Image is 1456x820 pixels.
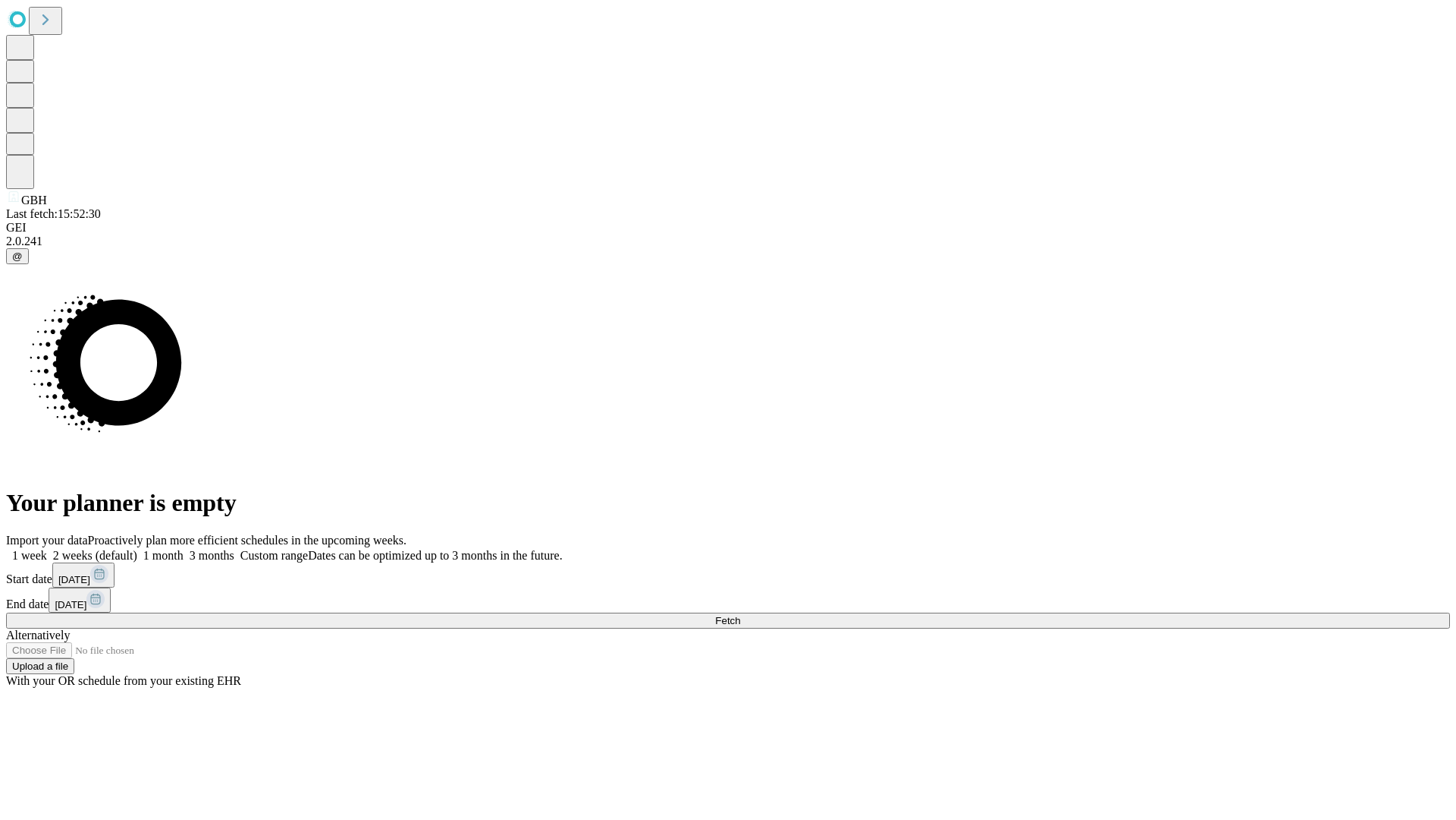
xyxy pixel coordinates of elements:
[88,534,406,547] span: Proactively plan more efficient schedules in the upcoming weeks.
[143,549,184,562] span: 1 month
[53,549,137,562] span: 2 weeks (default)
[6,629,70,642] span: Alternatively
[6,674,241,687] span: With your OR schedule from your existing EHR
[6,588,1450,613] div: End date
[6,534,88,547] span: Import your data
[55,599,86,610] span: [DATE]
[6,489,1450,517] h1: Your planner is empty
[52,563,115,588] button: [DATE]
[6,235,1450,248] div: 2.0.241
[12,549,47,562] span: 1 week
[240,549,308,562] span: Custom range
[6,658,74,674] button: Upload a file
[715,615,740,626] span: Fetch
[6,221,1450,235] div: GEI
[6,613,1450,629] button: Fetch
[49,588,111,613] button: [DATE]
[12,251,23,262] span: @
[6,248,29,264] button: @
[308,549,562,562] span: Dates can be optimized up to 3 months in the future.
[21,194,47,207] span: GBH
[58,574,90,585] span: [DATE]
[6,207,101,220] span: Last fetch: 15:52:30
[190,549,234,562] span: 3 months
[6,563,1450,588] div: Start date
